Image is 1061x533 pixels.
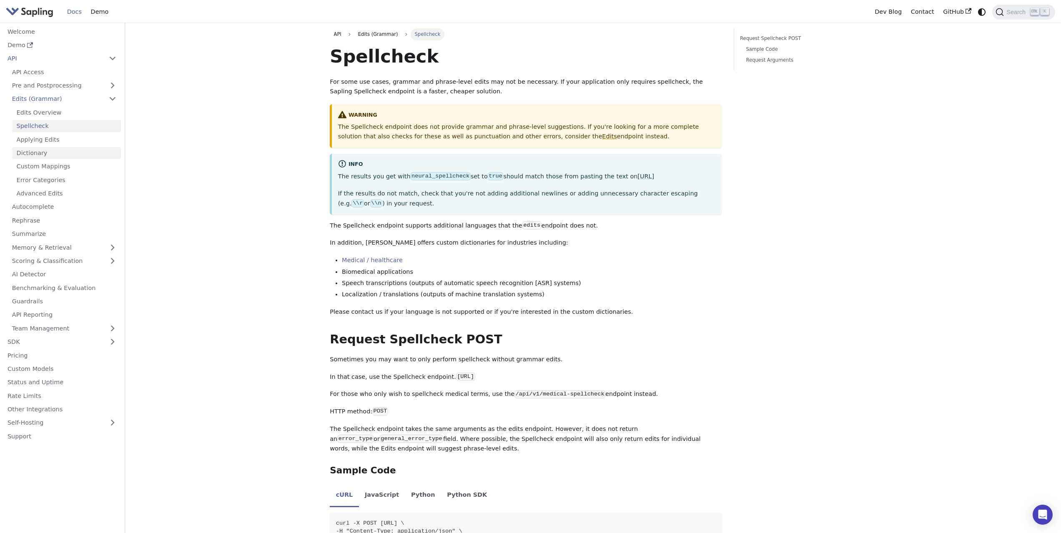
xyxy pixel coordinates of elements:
[8,268,121,280] a: AI Detector
[8,282,121,294] a: Benchmarking & Evaluation
[337,435,374,443] code: error_type
[8,322,121,334] a: Team Management
[6,6,53,18] img: Sapling.ai
[338,189,716,209] p: If the results do not match, check that you're not adding additional newlines or adding unnecessa...
[330,28,345,40] a: API
[3,403,121,415] a: Other Integrations
[411,28,444,40] span: Spellcheck
[992,5,1055,20] button: Search (Ctrl+K)
[3,363,121,375] a: Custom Models
[351,199,364,208] code: \\r
[86,5,113,18] a: Demo
[12,174,121,186] a: Error Categories
[746,45,850,53] a: Sample Code
[3,430,121,442] a: Support
[338,122,716,142] p: The Spellcheck endpoint does not provide grammar and phrase-level suggestions. If you're looking ...
[8,309,121,321] a: API Reporting
[338,160,716,170] div: info
[12,120,121,132] a: Spellcheck
[938,5,976,18] a: GitHub
[456,373,475,381] code: [URL]
[330,28,722,40] nav: Breadcrumbs
[342,278,722,288] li: Speech transcriptions (outputs of automatic speech recognition [ASR] systems)
[8,295,121,308] a: Guardrails
[330,389,722,399] p: For those who only wish to spellcheck medical terms, use the endpoint instead.
[441,484,493,507] li: Python SDK
[330,221,722,231] p: The Spellcheck endpoint supports additional languages that the endpoint does not.
[602,133,617,140] a: Edits
[514,390,605,398] code: /api/v1/medical-spellcheck
[104,336,121,348] button: Expand sidebar category 'SDK'
[330,332,722,347] h2: Request Spellcheck POST
[12,160,121,173] a: Custom Mappings
[12,106,121,118] a: Edits Overview
[330,372,722,382] p: In that case, use the Spellcheck endpoint.
[3,53,104,65] a: API
[330,77,722,97] p: For some use cases, grammar and phrase-level edits may not be necessary. If your application only...
[405,484,441,507] li: Python
[330,45,722,68] h1: Spellcheck
[336,520,404,526] span: curl -X POST [URL] \
[411,172,471,180] code: neural_spellcheck
[334,31,341,37] span: API
[522,221,542,230] code: edits
[1033,505,1053,525] div: Open Intercom Messenger
[8,80,121,92] a: Pre and Postprocessing
[372,407,388,415] code: POST
[3,417,121,429] a: Self-Hosting
[8,93,121,105] a: Edits (Grammar)
[370,199,382,208] code: \\n
[8,255,121,267] a: Scoring & Classification
[12,147,121,159] a: Dictionary
[338,172,716,182] p: The results you get with set to should match those from pasting the text on
[330,465,722,476] h3: Sample Code
[1004,9,1031,15] span: Search
[637,173,654,180] a: [URL]
[330,238,722,248] p: In addition, [PERSON_NAME] offers custom dictionaries for industries including:
[6,6,56,18] a: Sapling.ai
[8,228,121,240] a: Summarize
[3,390,121,402] a: Rate Limits
[338,110,716,120] div: warning
[3,25,121,38] a: Welcome
[63,5,86,18] a: Docs
[8,66,121,78] a: API Access
[906,5,939,18] a: Contact
[330,407,722,417] p: HTTP method:
[330,355,722,365] p: Sometimes you may want to only perform spellcheck without grammar edits.
[12,188,121,200] a: Advanced Edits
[740,35,853,43] a: Request Spellcheck POST
[330,484,359,507] li: cURL
[104,53,121,65] button: Collapse sidebar category 'API'
[330,307,722,317] p: Please contact us if your language is not supported or if you're interested in the custom diction...
[8,214,121,226] a: Rephrase
[354,28,401,40] span: Edits (Grammar)
[488,172,504,180] code: true
[380,435,443,443] code: general_error_type
[8,241,121,253] a: Memory & Retrieval
[342,267,722,277] li: Biomedical applications
[3,349,121,361] a: Pricing
[342,257,403,263] a: Medical / healthcare
[12,133,121,145] a: Applying Edits
[342,290,722,300] li: Localization / translations (outputs of machine translation systems)
[8,201,121,213] a: Autocomplete
[1041,8,1049,15] kbd: K
[3,39,121,51] a: Demo
[3,336,104,348] a: SDK
[870,5,906,18] a: Dev Blog
[976,6,988,18] button: Switch between dark and light mode (currently system mode)
[746,56,850,64] a: Request Arguments
[330,424,722,454] p: The Spellcheck endpoint takes the same arguments as the edits endpoint. However, it does not retu...
[359,484,405,507] li: JavaScript
[3,376,121,388] a: Status and Uptime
